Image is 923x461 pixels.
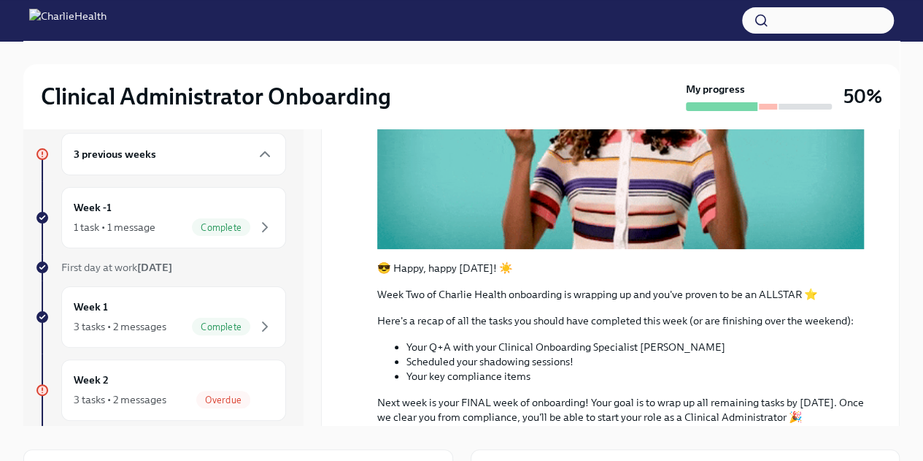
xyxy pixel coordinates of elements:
[74,319,166,334] div: 3 tasks • 2 messages
[137,261,172,274] strong: [DATE]
[61,133,286,175] div: 3 previous weeks
[843,83,882,110] h3: 50%
[74,372,109,388] h6: Week 2
[74,299,108,315] h6: Week 1
[686,82,745,96] strong: My progress
[61,261,172,274] span: First day at work
[74,199,112,216] h6: Week -1
[41,82,391,111] h2: Clinical Administrator Onboarding
[74,392,166,407] div: 3 tasks • 2 messages
[377,287,864,302] p: Week Two of Charlie Health onboarding is wrapping up and you've proven to be an ALLSTAR ⭐
[29,9,107,32] img: CharlieHealth
[406,354,864,369] li: Scheduled your shadowing sessions!
[192,222,250,233] span: Complete
[377,313,864,328] p: Here's a recap of all the tasks you should have completed this week (or are finishing over the we...
[377,395,864,424] p: Next week is your FINAL week of onboarding! Your goal is to wrap up all remaining tasks by [DATE]...
[35,187,286,248] a: Week -11 task • 1 messageComplete
[377,261,864,275] p: 😎 Happy, happy [DATE]! ☀️
[35,286,286,348] a: Week 13 tasks • 2 messagesComplete
[196,395,250,405] span: Overdue
[35,359,286,421] a: Week 23 tasks • 2 messagesOverdue
[406,369,864,384] li: Your key compliance items
[406,340,864,354] li: Your Q+A with your Clinical Onboarding Specialist [PERSON_NAME]
[74,146,156,162] h6: 3 previous weeks
[74,220,155,235] div: 1 task • 1 message
[192,321,250,332] span: Complete
[35,260,286,275] a: First day at work[DATE]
